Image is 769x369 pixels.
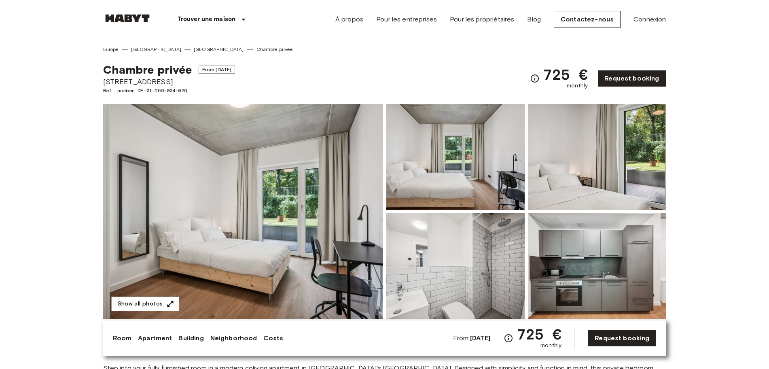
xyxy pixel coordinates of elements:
[103,46,119,53] a: Europe
[453,334,491,343] span: From:
[530,74,540,83] svg: Check cost overview for full price breakdown. Please note that discounts apply to new joiners onl...
[103,14,152,22] img: Habyt
[597,70,666,87] a: Request booking
[131,46,181,53] a: [GEOGRAPHIC_DATA]
[210,333,257,343] a: Neighborhood
[588,330,656,347] a: Request booking
[103,87,235,94] span: Ref. number DE-01-259-004-02Q
[263,333,283,343] a: Costs
[103,76,235,87] span: [STREET_ADDRESS]
[528,104,666,210] img: Picture of unit DE-01-259-004-02Q
[470,334,491,342] b: [DATE]
[178,333,203,343] a: Building
[178,15,236,24] p: Trouver une maison
[554,11,621,28] a: Contactez-nous
[335,15,363,24] a: À propos
[528,213,666,319] img: Picture of unit DE-01-259-004-02Q
[199,66,235,74] span: From [DATE]
[194,46,244,53] a: [GEOGRAPHIC_DATA]
[376,15,437,24] a: Pour les entreprises
[113,333,132,343] a: Room
[111,297,179,312] button: Show all photos
[633,15,666,24] a: Connexion
[138,333,172,343] a: Apartment
[386,104,525,210] img: Picture of unit DE-01-259-004-02Q
[103,63,192,76] span: Chambre privée
[543,67,588,82] span: 725 €
[540,341,561,350] span: monthly
[504,333,513,343] svg: Check cost overview for full price breakdown. Please note that discounts apply to new joiners onl...
[567,82,588,90] span: monthly
[527,15,541,24] a: Blog
[103,104,383,319] img: Marketing picture of unit DE-01-259-004-02Q
[517,327,561,341] span: 725 €
[450,15,514,24] a: Pour les propriétaires
[256,46,293,53] a: Chambre privée
[386,213,525,319] img: Picture of unit DE-01-259-004-02Q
